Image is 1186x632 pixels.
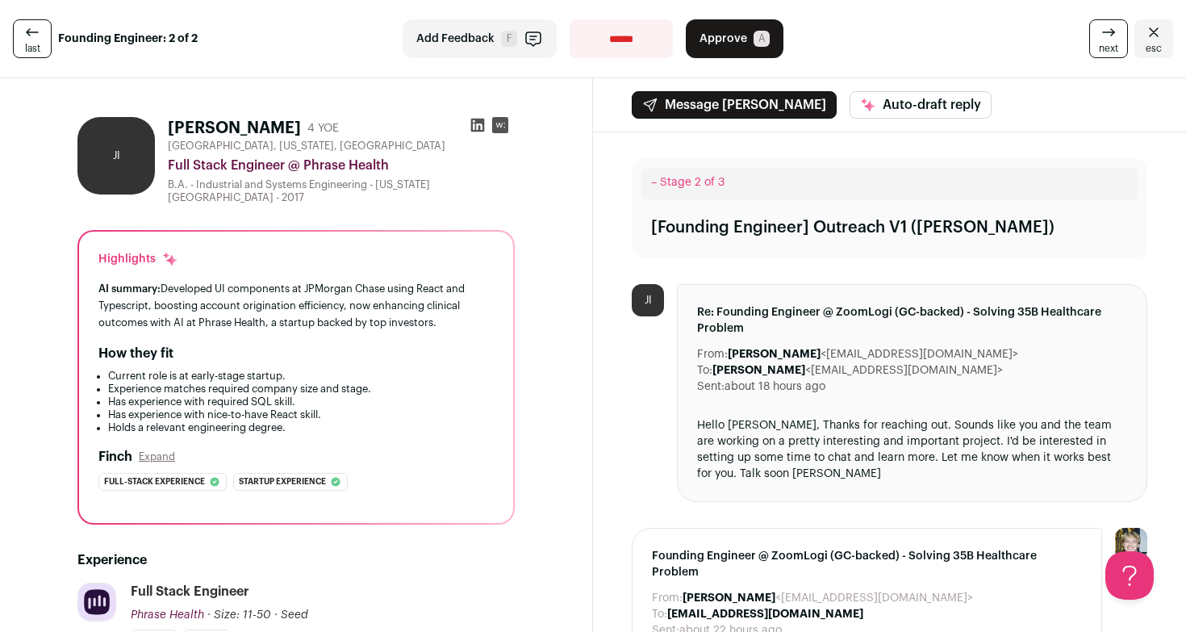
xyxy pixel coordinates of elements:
[667,609,863,620] b: [EMAIL_ADDRESS][DOMAIN_NAME]
[104,474,205,490] span: Full-stack experience
[652,590,683,606] dt: From:
[78,584,115,621] img: 7e25117be5184d8ed08773f1b91108e26726ddfe03ef4ef0fa54f8e04c65dd02.png
[651,177,657,188] span: –
[139,450,175,463] button: Expand
[712,362,1003,379] dd: <[EMAIL_ADDRESS][DOMAIN_NAME]>
[131,609,204,621] span: Phrase Health
[683,590,973,606] dd: <[EMAIL_ADDRESS][DOMAIN_NAME]>
[168,117,301,140] h1: [PERSON_NAME]
[281,609,308,621] span: Seed
[108,370,494,383] li: Current role is at early-stage startup.
[699,31,747,47] span: Approve
[131,583,249,601] div: Full Stack Engineer
[1089,19,1128,58] a: next
[239,474,326,490] span: Startup experience
[25,42,40,55] span: last
[754,31,770,47] span: A
[697,304,1127,337] span: Re: Founding Engineer @ ZoomLogi (GC-backed) - Solving 35B Healthcare Problem
[728,346,1018,362] dd: <[EMAIL_ADDRESS][DOMAIN_NAME]>
[274,607,278,623] span: ·
[1134,19,1173,58] a: Close
[725,379,825,395] dd: about 18 hours ago
[98,280,494,331] div: Developed UI components at JPMorgan Chase using React and Typescript, boosting account originatio...
[168,178,515,204] div: B.A. - Industrial and Systems Engineering - [US_STATE][GEOGRAPHIC_DATA] - 2017
[168,140,445,153] span: [GEOGRAPHIC_DATA], [US_STATE], [GEOGRAPHIC_DATA]
[416,31,495,47] span: Add Feedback
[697,346,728,362] dt: From:
[108,408,494,421] li: Has experience with nice-to-have React skill.
[108,396,494,408] li: Has experience with required SQL skill.
[1115,528,1147,560] img: 6494470-medium_jpg
[108,383,494,396] li: Experience matches required company size and stage.
[697,362,712,379] dt: To:
[683,592,775,604] b: [PERSON_NAME]
[652,606,667,622] dt: To:
[686,19,783,58] button: Approve A
[632,284,664,316] div: JI
[207,609,271,621] span: · Size: 11-50
[697,417,1127,482] div: Hello [PERSON_NAME], Thanks for reaching out. Sounds like you and the team are working on a prett...
[728,349,821,360] b: [PERSON_NAME]
[307,120,339,136] div: 4 YOE
[77,117,155,195] div: JI
[1105,551,1154,600] iframe: Help Scout Beacon - Open
[98,344,173,363] h2: How they fit
[98,447,132,467] h2: Finch
[98,283,161,294] span: AI summary:
[168,156,515,175] div: Full Stack Engineer @ Phrase Health
[632,91,837,119] button: Message [PERSON_NAME]
[77,550,515,570] h2: Experience
[108,421,494,434] li: Holds a relevant engineering degree.
[850,91,992,119] button: Auto-draft reply
[98,251,178,267] div: Highlights
[501,31,517,47] span: F
[660,177,725,188] span: Stage 2 of 3
[712,365,805,376] b: [PERSON_NAME]
[58,31,198,47] strong: Founding Engineer: 2 of 2
[651,216,1054,239] div: [Founding Engineer] Outreach V1 ([PERSON_NAME])
[697,379,725,395] dt: Sent:
[652,548,1082,580] span: Founding Engineer @ ZoomLogi (GC-backed) - Solving 35B Healthcare Problem
[403,19,557,58] button: Add Feedback F
[1099,42,1118,55] span: next
[13,19,52,58] a: last
[1146,42,1162,55] span: esc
